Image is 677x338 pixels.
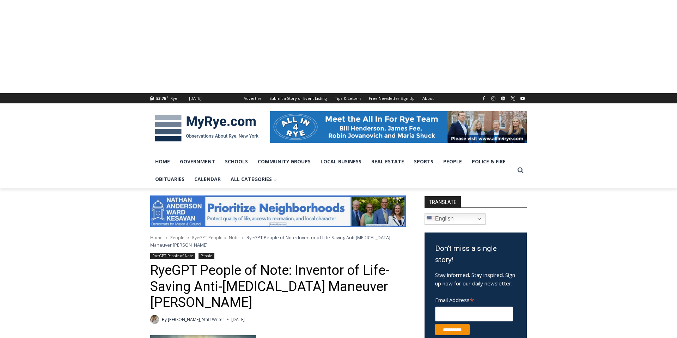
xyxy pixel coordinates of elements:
[499,94,507,103] a: Linkedin
[253,153,316,170] a: Community Groups
[175,153,220,170] a: Government
[150,153,175,170] a: Home
[425,213,486,225] a: English
[316,153,366,170] a: Local Business
[150,234,406,248] nav: Breadcrumbs
[165,235,167,240] span: >
[270,111,527,143] img: All in for Rye
[150,315,159,324] a: Author image
[150,235,163,241] a: Home
[220,153,253,170] a: Schools
[240,93,266,103] a: Advertise
[170,235,184,241] a: People
[331,93,365,103] a: Tips & Letters
[438,153,467,170] a: People
[231,316,245,323] time: [DATE]
[435,271,516,288] p: Stay informed. Stay inspired. Sign up now for our daily newsletter.
[231,175,277,183] span: All Categories
[226,170,282,188] a: All Categories
[150,234,390,248] span: RyeGPT People of Note: Inventor of Life-Saving Anti-[MEDICAL_DATA] Maneuver [PERSON_NAME]
[240,93,438,103] nav: Secondary Navigation
[150,253,195,259] a: RyeGPT People of Note
[419,93,438,103] a: About
[365,93,419,103] a: Free Newsletter Sign Up
[187,235,189,240] span: >
[427,215,435,223] img: en
[156,96,166,101] span: 53.76
[366,153,409,170] a: Real Estate
[189,95,202,102] div: [DATE]
[409,153,438,170] a: Sports
[508,94,517,103] a: X
[514,164,527,177] button: View Search Form
[489,94,498,103] a: Instagram
[192,235,239,241] a: RyeGPT People of Note
[199,253,214,259] a: People
[150,315,159,324] img: (PHOTO: MyRye.com Summer 2023 intern Beatrice Larzul.)
[150,170,189,188] a: Obituaries
[518,94,527,103] a: YouTube
[242,235,244,240] span: >
[150,262,406,311] h1: RyeGPT People of Note: Inventor of Life-Saving Anti-[MEDICAL_DATA] Maneuver [PERSON_NAME]
[167,95,169,98] span: F
[425,196,461,207] strong: TRANSLATE
[467,153,511,170] a: Police & Fire
[480,94,488,103] a: Facebook
[168,316,224,322] a: [PERSON_NAME], Staff Writer
[162,316,167,323] span: By
[435,243,516,265] h3: Don't miss a single story!
[150,110,263,146] img: MyRye.com
[170,95,177,102] div: Rye
[189,170,226,188] a: Calendar
[266,93,331,103] a: Submit a Story or Event Listing
[150,153,514,188] nav: Primary Navigation
[435,293,513,306] label: Email Address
